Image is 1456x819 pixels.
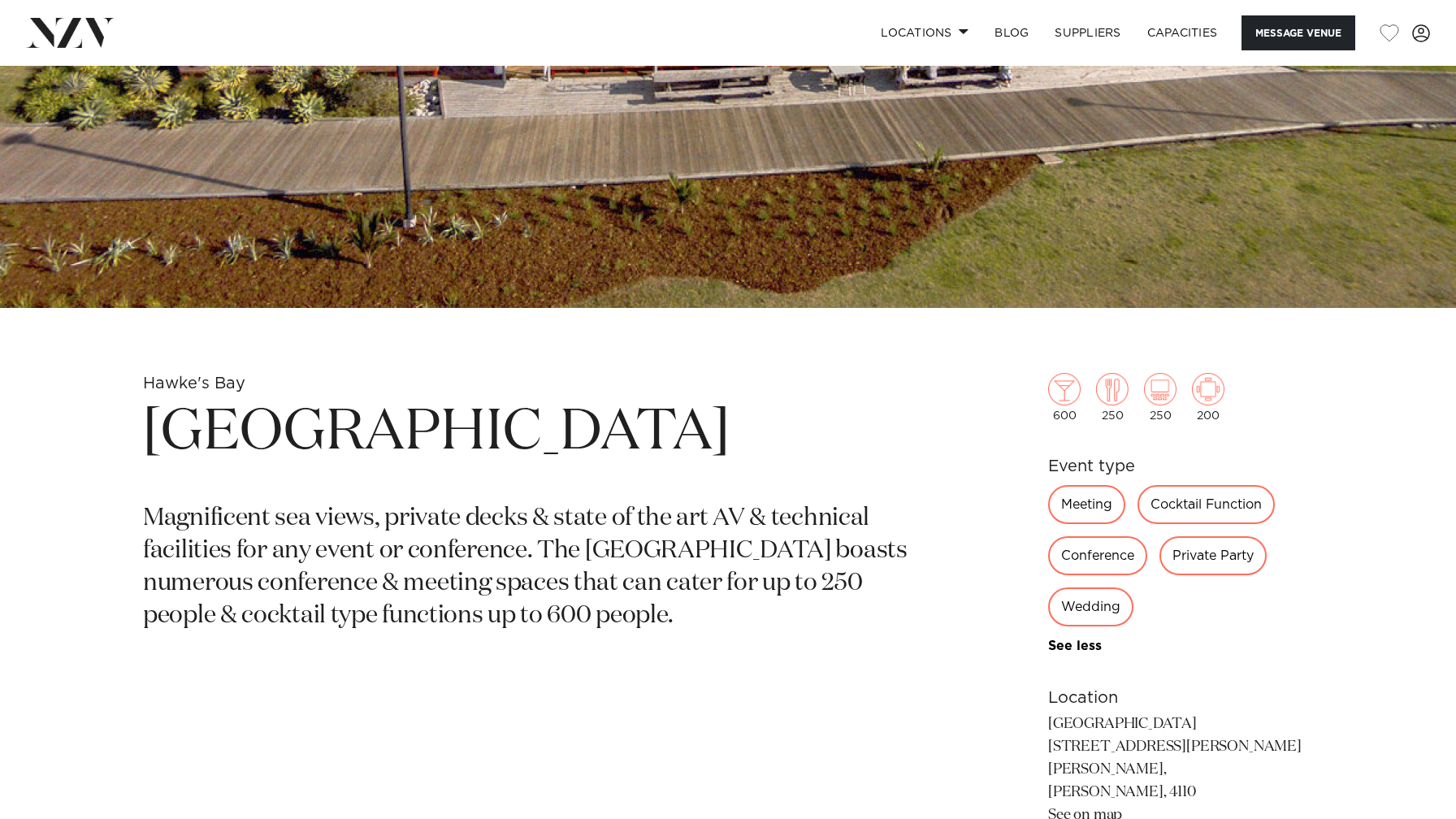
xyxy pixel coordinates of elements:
button: Message Venue [1241,15,1355,50]
div: 250 [1144,373,1176,422]
a: Capacities [1134,15,1231,50]
small: Hawke's Bay [143,375,245,392]
div: Private Party [1159,536,1267,575]
a: Locations [868,15,981,50]
img: theatre.png [1144,373,1176,405]
a: SUPPLIERS [1042,15,1133,50]
div: 200 [1192,373,1224,422]
h6: Event type [1048,454,1313,479]
p: Magnificent sea views, private decks & state of the art AV & technical facilities for any event o... [143,503,933,633]
img: dining.png [1096,373,1129,405]
div: 250 [1096,373,1129,422]
h1: [GEOGRAPHIC_DATA] [143,396,933,470]
div: Wedding [1048,587,1133,626]
div: 600 [1048,373,1081,422]
h6: Location [1048,686,1313,710]
a: BLOG [981,15,1042,50]
img: cocktail.png [1048,373,1081,405]
img: meeting.png [1192,373,1224,405]
img: nzv-logo.png [26,18,115,47]
div: Conference [1048,536,1147,575]
div: Meeting [1048,485,1125,524]
div: Cocktail Function [1137,485,1275,524]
